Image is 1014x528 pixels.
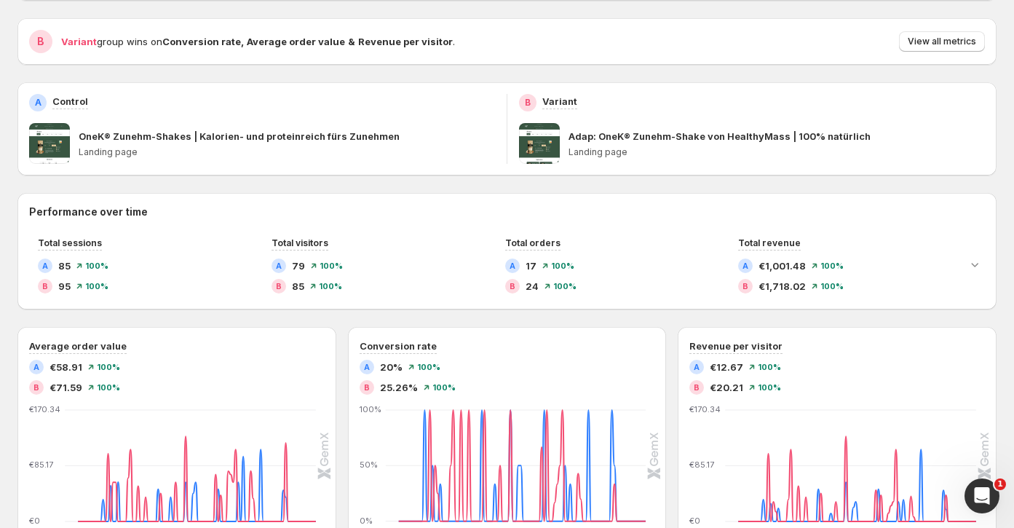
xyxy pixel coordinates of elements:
span: 100% [320,261,343,270]
h2: A [276,261,282,270]
span: 100% [758,363,781,371]
h2: A [364,363,370,371]
h2: A [33,363,39,371]
strong: Average order value [247,36,345,47]
h2: B [525,97,531,109]
span: 100% [85,261,108,270]
p: Adap: OneK® Zunehm-Shake von HealthyMass | 100% natürlich [569,129,871,143]
span: €71.59 [49,380,82,395]
strong: & [348,36,355,47]
span: 79 [292,259,305,273]
text: €85.17 [29,460,53,470]
h2: A [510,261,515,270]
h3: Average order value [29,339,127,353]
p: Landing page [79,146,495,158]
h2: A [694,363,700,371]
span: View all metrics [908,36,976,47]
h2: B [33,383,39,392]
p: OneK® Zunehm-Shakes | Kalorien- und proteinreich fürs Zunehmen [79,129,400,143]
span: €1,718.02 [758,279,806,293]
h2: B [510,282,515,291]
button: View all metrics [899,31,985,52]
text: €170.34 [29,404,60,414]
span: 25.26% [380,380,418,395]
img: OneK® Zunehm-Shakes | Kalorien- und proteinreich fürs Zunehmen [29,123,70,164]
text: €85.17 [689,460,714,470]
strong: , [241,36,244,47]
span: 100% [319,282,342,291]
span: 100% [820,261,844,270]
span: 100% [551,261,574,270]
button: Expand chart [965,254,985,275]
p: Variant [542,94,577,109]
span: 20% [380,360,403,374]
span: 100% [432,383,456,392]
h3: Revenue per visitor [689,339,783,353]
strong: Conversion rate [162,36,241,47]
span: Variant [61,36,97,47]
h3: Conversion rate [360,339,437,353]
h2: B [42,282,48,291]
strong: Revenue per visitor [358,36,453,47]
span: 85 [292,279,304,293]
span: 100% [97,383,120,392]
span: €20.21 [710,380,743,395]
text: 0% [360,516,373,526]
img: Adap: OneK® Zunehm-Shake von HealthyMass | 100% natürlich [519,123,560,164]
span: €58.91 [49,360,82,374]
h2: Performance over time [29,205,985,219]
span: 1 [994,478,1006,490]
span: 17 [526,259,536,273]
span: Total sessions [38,237,102,248]
span: 100% [97,363,120,371]
text: €0 [29,516,40,526]
h2: A [742,261,748,270]
h2: B [742,282,748,291]
h2: B [37,34,44,49]
h2: B [364,383,370,392]
span: 100% [417,363,440,371]
span: €1,001.48 [758,259,806,273]
p: Control [52,94,88,109]
p: Landing page [569,146,985,158]
text: €0 [689,516,700,526]
span: 24 [526,279,539,293]
span: Total revenue [738,237,801,248]
text: 50% [360,460,378,470]
span: group wins on . [61,36,455,47]
span: 100% [553,282,577,291]
span: Total visitors [272,237,328,248]
h2: A [35,97,41,109]
text: €170.34 [689,404,721,414]
h2: A [42,261,48,270]
span: 100% [820,282,844,291]
h2: B [276,282,282,291]
span: 85 [58,259,71,273]
iframe: Intercom live chat [965,478,999,513]
span: €12.67 [710,360,743,374]
h2: B [694,383,700,392]
span: 95 [58,279,71,293]
span: Total orders [505,237,561,248]
span: 100% [85,282,108,291]
text: 100% [360,404,381,414]
span: 100% [758,383,781,392]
